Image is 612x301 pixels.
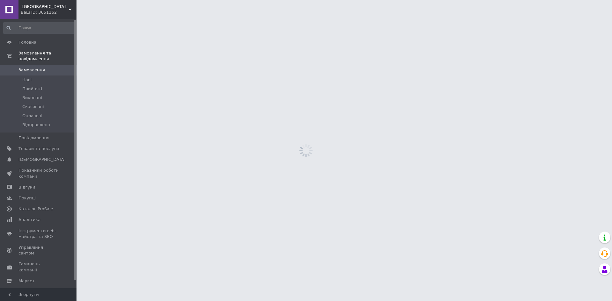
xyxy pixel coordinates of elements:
span: Управління сайтом [18,245,59,256]
span: Нові [22,77,32,83]
span: Гаманець компанії [18,261,59,273]
div: Ваш ID: 3651162 [21,10,76,15]
span: Маркет [18,278,35,284]
span: Показники роботи компанії [18,168,59,179]
span: Замовлення та повідомлення [18,50,76,62]
span: Повідомлення [18,135,49,141]
span: Замовлення [18,67,45,73]
span: Головна [18,39,36,45]
span: Покупці [18,195,36,201]
span: Оплачені [22,113,42,119]
span: Каталог ProSale [18,206,53,212]
span: -TOKI- [21,4,69,10]
span: Скасовані [22,104,44,110]
span: Відправлено [22,122,50,128]
span: Прийняті [22,86,42,92]
span: Відгуки [18,184,35,190]
span: Інструменти веб-майстра та SEO [18,228,59,240]
span: Товари та послуги [18,146,59,152]
span: [DEMOGRAPHIC_DATA] [18,157,66,162]
input: Пошук [3,22,75,34]
span: Аналітика [18,217,40,223]
span: Виконані [22,95,42,101]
